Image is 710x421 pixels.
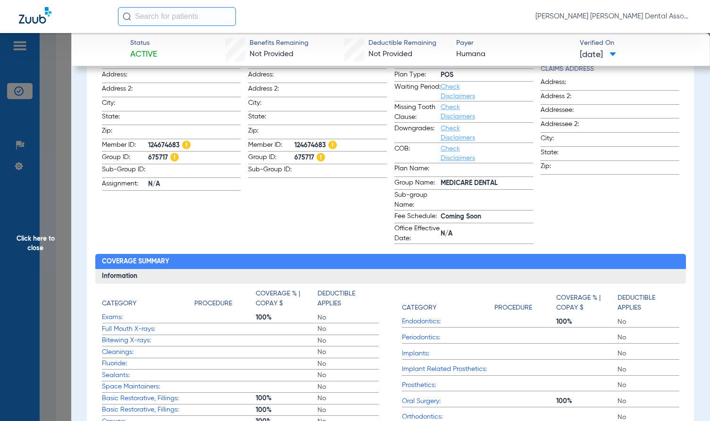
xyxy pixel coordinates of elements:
[441,229,533,239] span: N/A
[102,394,194,404] span: Basic Restorative, Fillings:
[618,289,679,316] app-breakdown-title: Deductible Applies
[402,364,494,374] span: Implant Related Prosthetics:
[541,64,679,74] h4: Claims Address
[618,396,679,406] span: No
[102,370,194,380] span: Sealants:
[95,269,686,284] h3: Information
[256,405,317,415] span: 100%
[394,124,441,143] span: Downgrades:
[580,49,616,61] span: [DATE]
[248,112,294,125] span: State:
[618,349,679,358] span: No
[102,70,148,83] span: Address:
[441,125,475,141] a: Check Disclaimers
[256,289,317,312] app-breakdown-title: Coverage % | Copay $
[394,70,441,81] span: Plan Type:
[194,299,232,309] h4: Procedure
[402,349,494,359] span: Implants:
[123,12,131,21] img: Search Icon
[402,380,494,390] span: Prosthetics:
[317,394,379,403] span: No
[317,324,379,334] span: No
[541,119,587,132] span: Addressee 2:
[317,347,379,357] span: No
[556,289,618,316] app-breakdown-title: Coverage % | Copay $
[148,141,241,151] span: 124674683
[102,98,148,111] span: City:
[148,179,241,189] span: N/A
[541,105,587,118] span: Addressee:
[102,84,148,97] span: Address 2:
[130,49,157,60] span: Active
[102,179,148,190] span: Assignment:
[294,153,387,163] span: 675717
[402,303,436,313] h4: Category
[250,51,293,58] span: Not Provided
[541,161,587,174] span: Zip:
[317,289,374,309] h4: Deductible Applies
[102,312,194,322] span: Exams:
[394,224,441,244] span: Office Effective Date:
[170,153,179,161] img: Hazard
[541,134,587,146] span: City:
[618,380,679,390] span: No
[102,382,194,392] span: Space Maintainers:
[194,289,256,312] app-breakdown-title: Procedure
[248,98,294,111] span: City:
[248,70,294,83] span: Address:
[248,165,294,177] span: Sub-Group ID:
[394,82,441,101] span: Waiting Period:
[456,49,571,60] span: Humana
[148,153,241,163] span: 675717
[402,289,494,316] app-breakdown-title: Category
[541,77,587,90] span: Address:
[368,38,436,48] span: Deductible Remaining
[618,293,674,313] h4: Deductible Applies
[402,396,494,406] span: Oral Surgery:
[368,51,412,58] span: Not Provided
[317,313,379,322] span: No
[441,84,475,100] a: Check Disclaimers
[394,102,441,122] span: Missing Tooth Clause:
[663,376,710,421] iframe: Chat Widget
[394,144,441,163] span: COB:
[556,293,613,313] h4: Coverage % | Copay $
[394,164,441,177] span: Plan Name:
[102,299,136,309] h4: Category
[256,313,317,322] span: 100%
[248,152,294,164] span: Group ID:
[317,382,379,392] span: No
[317,336,379,345] span: No
[556,396,618,406] span: 100%
[130,38,157,48] span: Status
[102,289,194,312] app-breakdown-title: Category
[618,365,679,374] span: No
[328,141,337,149] img: Hazard
[102,347,194,357] span: Cleanings:
[441,178,533,188] span: MEDICARE DENTAL
[535,12,691,21] span: [PERSON_NAME] [PERSON_NAME] Dental Associates
[394,190,441,210] span: Sub-group Name:
[102,336,194,345] span: Bitewing X-rays:
[102,324,194,334] span: Full Mouth X-rays:
[441,70,533,80] span: POS
[317,370,379,380] span: No
[95,254,686,269] h2: Coverage Summary
[248,84,294,97] span: Address 2:
[250,38,309,48] span: Benefits Remaining
[317,405,379,415] span: No
[256,394,317,403] span: 100%
[317,359,379,369] span: No
[317,289,379,312] app-breakdown-title: Deductible Applies
[102,126,148,139] span: Zip:
[556,317,618,327] span: 100%
[118,7,236,26] input: Search for patients
[441,145,475,161] a: Check Disclaimers
[494,289,556,316] app-breakdown-title: Procedure
[456,38,571,48] span: Payer
[102,165,148,177] span: Sub-Group ID:
[102,140,148,152] span: Member ID:
[102,359,194,369] span: Fluoride:
[394,211,441,223] span: Fee Schedule:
